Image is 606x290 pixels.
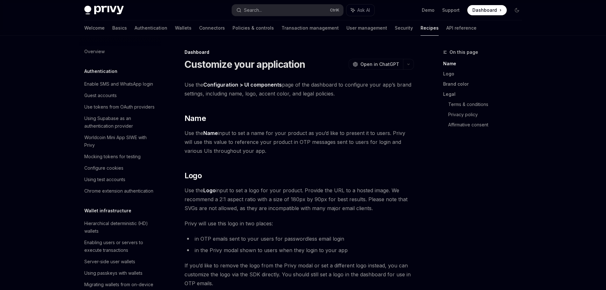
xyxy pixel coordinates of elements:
[79,237,161,256] a: Enabling users or servers to execute transactions
[79,162,161,174] a: Configure cookies
[175,20,192,36] a: Wallets
[84,187,153,195] div: Chrome extension authentication
[79,174,161,185] a: Using test accounts
[79,256,161,267] a: Server-side user wallets
[79,113,161,132] a: Using Supabase as an authentication provider
[79,132,161,151] a: Worldcoin Mini App SIWE with Privy
[79,151,161,162] a: Mocking tokens for testing
[84,115,157,130] div: Using Supabase as an authentication provider
[84,20,105,36] a: Welcome
[84,220,157,235] div: Hierarchical deterministic (HD) wallets
[467,5,507,15] a: Dashboard
[199,20,225,36] a: Connectors
[84,80,153,88] div: Enable SMS and WhatsApp login
[84,103,155,111] div: Use tokens from OAuth providers
[357,7,370,13] span: Ask AI
[244,6,262,14] div: Search...
[422,7,435,13] a: Demo
[512,5,522,15] button: Toggle dark mode
[232,4,343,16] button: Search...CtrlK
[135,20,167,36] a: Authentication
[84,207,131,215] h5: Wallet infrastructure
[330,8,339,13] span: Ctrl K
[472,7,497,13] span: Dashboard
[346,20,387,36] a: User management
[395,20,413,36] a: Security
[84,164,123,172] div: Configure cookies
[282,20,339,36] a: Transaction management
[233,20,274,36] a: Policies & controls
[84,6,124,15] img: dark logo
[84,134,157,149] div: Worldcoin Mini App SIWE with Privy
[84,48,105,55] div: Overview
[84,153,141,160] div: Mocking tokens for testing
[442,7,460,13] a: Support
[79,90,161,101] a: Guest accounts
[79,78,161,90] a: Enable SMS and WhatsApp login
[79,267,161,279] a: Using passkeys with wallets
[79,218,161,237] a: Hierarchical deterministic (HD) wallets
[84,67,117,75] h5: Authentication
[84,239,157,254] div: Enabling users or servers to execute transactions
[84,92,117,99] div: Guest accounts
[446,20,477,36] a: API reference
[79,46,161,57] a: Overview
[346,4,374,16] button: Ask AI
[84,258,135,265] div: Server-side user wallets
[79,185,161,197] a: Chrome extension authentication
[421,20,439,36] a: Recipes
[79,101,161,113] a: Use tokens from OAuth providers
[84,269,143,277] div: Using passkeys with wallets
[84,176,125,183] div: Using test accounts
[112,20,127,36] a: Basics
